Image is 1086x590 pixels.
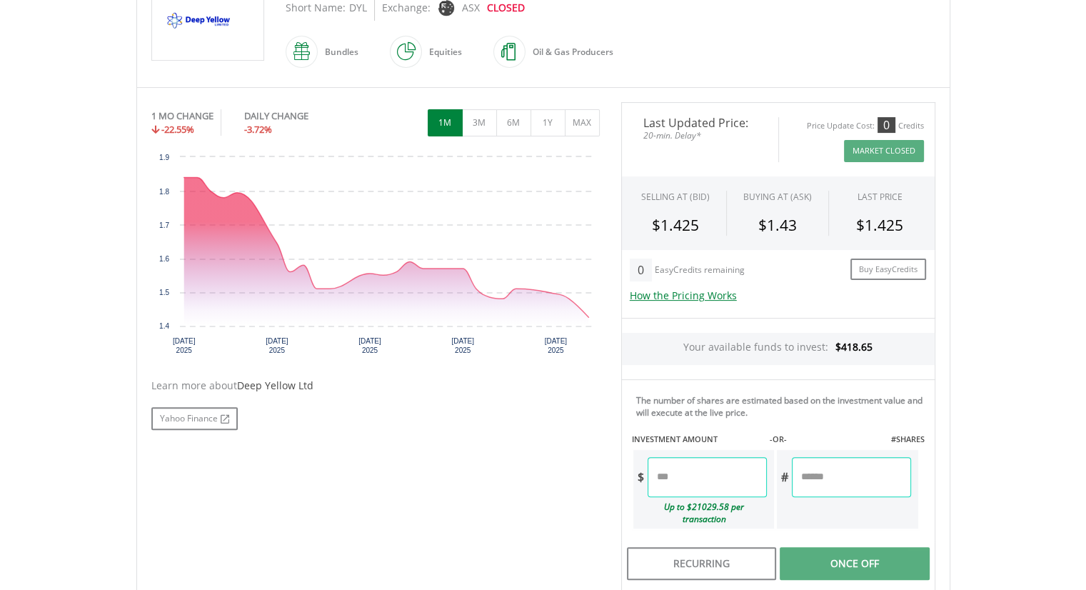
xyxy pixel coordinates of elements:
span: $418.65 [835,340,873,354]
span: 20-min. Delay* [633,129,768,142]
div: 1 MO CHANGE [151,109,213,123]
a: Buy EasyCredits [850,259,926,281]
label: INVESTMENT AMOUNT [632,434,718,445]
label: -OR- [769,434,786,445]
div: Once Off [780,547,929,580]
a: How the Pricing Works [630,289,737,302]
div: SELLING AT (BID) [641,191,710,203]
text: 1.7 [159,221,169,229]
div: Price Update Cost: [807,121,875,131]
button: 1M [428,109,463,136]
div: Learn more about [151,379,600,393]
div: 0 [878,117,895,133]
span: Deep Yellow Ltd [237,379,313,392]
div: Equities [422,35,462,69]
text: [DATE] 2025 [266,337,288,354]
div: DAILY CHANGE [244,109,356,123]
button: 3M [462,109,497,136]
span: -22.55% [161,123,194,136]
div: The number of shares are estimated based on the investment value and will execute at the live price. [636,394,929,419]
span: Last Updated Price: [633,117,768,129]
button: 6M [496,109,531,136]
div: Chart. Highcharts interactive chart. [151,150,600,364]
div: $ [633,457,648,497]
div: Oil & Gas Producers [526,35,613,69]
text: 1.4 [159,322,169,330]
div: Bundles [318,35,358,69]
text: [DATE] 2025 [358,337,381,354]
button: MAX [565,109,600,136]
span: $1.43 [758,215,797,235]
div: Your available funds to invest: [622,333,935,365]
span: $1.425 [856,215,903,235]
span: -3.72% [244,123,272,136]
div: # [777,457,792,497]
div: EasyCredits remaining [655,265,745,277]
div: Recurring [627,547,776,580]
span: $1.425 [652,215,699,235]
svg: Interactive chart [151,150,600,364]
text: [DATE] 2025 [451,337,474,354]
text: 1.9 [159,154,169,161]
div: 0 [630,259,652,281]
div: Credits [898,121,924,131]
label: #SHARES [890,434,924,445]
div: Up to $21029.58 per transaction [633,497,768,529]
text: [DATE] 2025 [544,337,567,354]
text: [DATE] 2025 [172,337,195,354]
span: BUYING AT (ASK) [743,191,812,203]
button: 1Y [531,109,565,136]
button: Market Closed [844,140,924,162]
text: 1.6 [159,255,169,263]
text: 1.5 [159,289,169,296]
div: LAST PRICE [858,191,903,203]
a: Yahoo Finance [151,407,238,430]
text: 1.8 [159,188,169,196]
